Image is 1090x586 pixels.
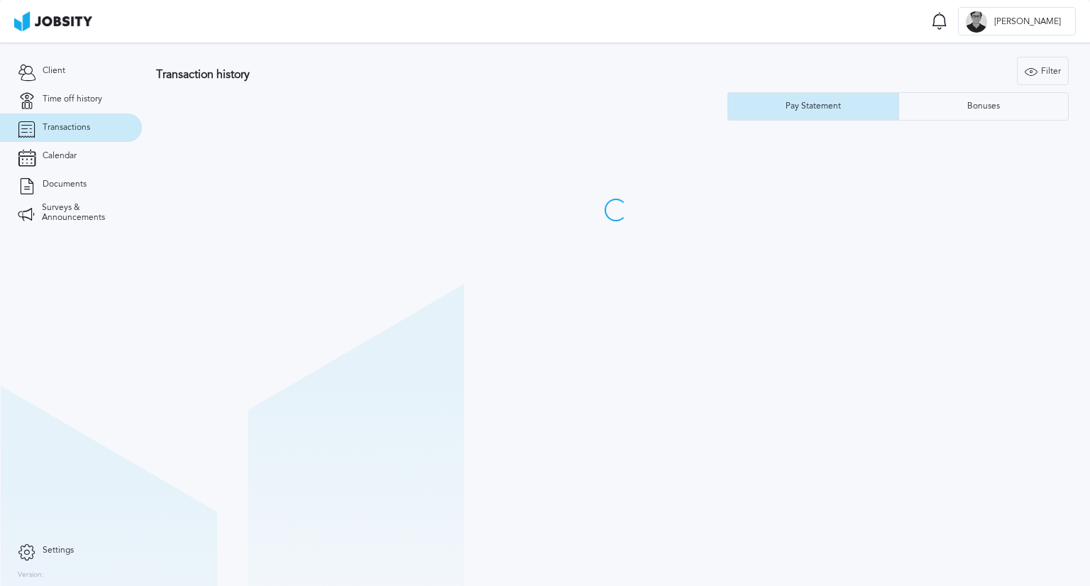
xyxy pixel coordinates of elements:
div: Pay Statement [778,101,848,111]
span: Settings [43,546,74,555]
button: Filter [1017,57,1069,85]
button: Pay Statement [727,92,898,121]
div: E [966,11,987,33]
img: ab4bad089aa723f57921c736e9817d99.png [14,11,92,31]
span: Client [43,66,65,76]
div: Filter [1018,57,1068,86]
span: Surveys & Announcements [42,203,124,223]
span: Transactions [43,123,90,133]
span: Time off history [43,94,102,104]
span: [PERSON_NAME] [987,17,1068,27]
h3: Transaction history [156,68,655,81]
div: Bonuses [960,101,1007,111]
button: Bonuses [898,92,1069,121]
button: E[PERSON_NAME] [958,7,1076,35]
span: Calendar [43,151,77,161]
span: Documents [43,179,87,189]
label: Version: [18,571,44,580]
